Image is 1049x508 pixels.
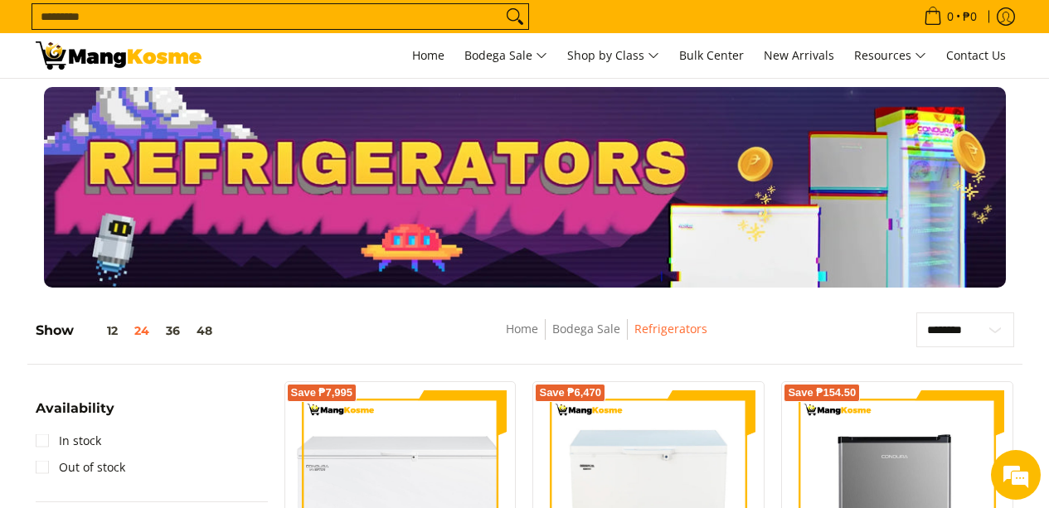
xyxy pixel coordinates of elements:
[218,33,1014,78] nav: Main Menu
[919,7,982,26] span: •
[846,33,935,78] a: Resources
[946,47,1006,63] span: Contact Us
[74,324,126,337] button: 12
[938,33,1014,78] a: Contact Us
[502,4,528,29] button: Search
[36,402,114,428] summary: Open
[456,33,556,78] a: Bodega Sale
[36,41,202,70] img: Bodega Sale Refrigerator l Mang Kosme: Home Appliances Warehouse Sale | Page 3
[158,324,188,337] button: 36
[634,321,707,336] a: Refrigerators
[36,454,125,481] a: Out of stock
[960,11,979,22] span: ₱0
[945,11,956,22] span: 0
[404,33,453,78] a: Home
[764,47,834,63] span: New Arrivals
[464,46,547,66] span: Bodega Sale
[188,324,221,337] button: 48
[854,46,926,66] span: Resources
[126,324,158,337] button: 24
[291,388,353,398] span: Save ₱7,995
[559,33,668,78] a: Shop by Class
[567,46,659,66] span: Shop by Class
[412,47,444,63] span: Home
[552,321,620,336] a: Bodega Sale
[385,319,828,356] nav: Breadcrumbs
[36,428,101,454] a: In stock
[679,47,744,63] span: Bulk Center
[671,33,752,78] a: Bulk Center
[788,388,856,398] span: Save ₱154.50
[36,322,221,339] h5: Show
[755,33,843,78] a: New Arrivals
[36,402,114,415] span: Availability
[506,321,538,336] a: Home
[539,388,601,398] span: Save ₱6,470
